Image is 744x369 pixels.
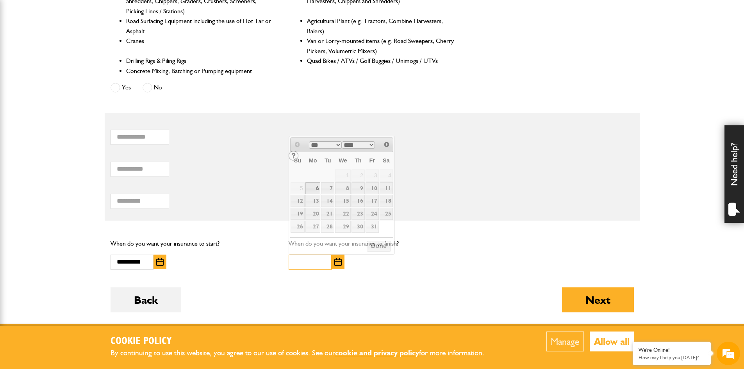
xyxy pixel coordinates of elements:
[339,157,347,164] span: Wednesday
[111,287,181,312] button: Back
[562,287,634,312] button: Next
[380,208,393,220] a: 25
[291,221,304,233] a: 26
[724,125,744,223] div: Need help?
[126,36,274,56] li: Cranes
[143,83,162,93] label: No
[321,208,334,220] a: 21
[351,221,365,233] a: 30
[351,182,365,194] a: 9
[111,335,497,348] h2: Cookie Policy
[335,208,350,220] a: 22
[10,95,143,112] input: Enter your email address
[380,195,393,207] a: 18
[367,241,391,252] button: Done
[307,36,455,56] li: Van or Lorry-mounted items (e.g. Road Sweepers, Cherry Pickers, Volumetric Mixers)
[307,56,455,66] li: Quad Bikes / ATVs / Golf Buggies / Unimogs / UTVs
[305,195,321,207] a: 13
[366,195,379,207] a: 17
[291,208,304,220] a: 19
[309,157,317,164] span: Monday
[41,44,131,54] div: Chat with us now
[321,195,334,207] a: 14
[335,195,350,207] a: 15
[366,182,379,194] a: 10
[381,139,392,150] a: Next
[366,221,379,233] a: 31
[294,157,301,164] span: Sunday
[126,66,274,76] li: Concrete Mixing, Batching or Pumping equipment
[355,157,362,164] span: Thursday
[13,43,33,54] img: d_20077148190_company_1631870298795_20077148190
[307,16,455,36] li: Agricultural Plant (e.g. Tractors, Combine Harvesters, Balers)
[366,208,379,220] a: 24
[639,347,705,353] div: We're Online!
[335,221,350,233] a: 29
[305,182,321,194] a: 6
[546,332,584,351] button: Manage
[334,258,342,266] img: Choose date
[10,72,143,89] input: Enter your last name
[111,83,131,93] label: Yes
[111,347,497,359] p: By continuing to use this website, you agree to our use of cookies. See our for more information.
[128,4,147,23] div: Minimize live chat window
[321,221,334,233] a: 28
[156,258,164,266] img: Choose date
[384,141,390,148] span: Next
[590,332,634,351] button: Allow all
[335,348,419,357] a: cookie and privacy policy
[126,56,274,66] li: Drilling Rigs & Piling Rigs
[111,239,277,249] p: When do you want your insurance to start?
[351,208,365,220] a: 23
[369,157,375,164] span: Friday
[351,195,365,207] a: 16
[106,241,142,251] em: Start Chat
[383,157,390,164] span: Saturday
[291,195,304,207] a: 12
[639,355,705,360] p: How may I help you today?
[305,208,321,220] a: 20
[335,182,350,194] a: 8
[126,16,274,36] li: Road Surfacing Equipment including the use of Hot Tar or Asphalt
[380,182,393,194] a: 11
[321,182,334,194] a: 7
[10,141,143,234] textarea: Type your message and hit 'Enter'
[325,157,331,164] span: Tuesday
[10,118,143,135] input: Enter your phone number
[305,221,321,233] a: 27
